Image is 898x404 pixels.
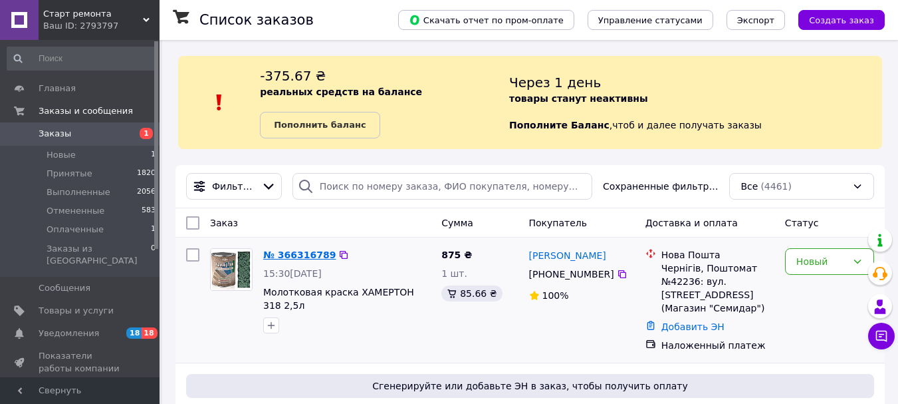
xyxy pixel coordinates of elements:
div: Ваш ID: 2793797 [43,20,160,32]
span: 1820 [137,168,156,180]
span: Главная [39,83,76,95]
span: Товары и услуги [39,305,114,317]
span: Оплаченные [47,224,104,236]
div: Нова Пошта [661,248,774,262]
span: 100% [542,290,569,301]
span: -375.67 ₴ [260,68,326,84]
span: Показатели работы компании [39,350,123,374]
span: Старт ремонта [43,8,143,20]
div: [PHONE_NUMBER] [526,265,617,284]
span: 1 [140,128,153,139]
span: 18 [126,327,142,339]
a: Фото товару [210,248,253,291]
span: Уведомления [39,327,99,339]
span: Отмененные [47,205,104,217]
a: № 366316789 [263,250,336,260]
span: Заказы из [GEOGRAPHIC_DATA] [47,243,151,267]
a: Добавить ЭН [661,321,725,332]
span: 1 [151,224,156,236]
a: [PERSON_NAME] [529,249,606,262]
img: :exclamation: [209,93,229,112]
span: Новые [47,149,76,161]
div: Новый [796,254,847,269]
span: Выполненные [47,186,110,198]
span: Сообщения [39,282,90,294]
span: Создать заказ [809,15,874,25]
div: , чтоб и далее получать заказы [509,67,882,138]
span: Экспорт [737,15,774,25]
span: Принятые [47,168,92,180]
a: Пополнить баланс [260,112,380,138]
span: Доставка и оплата [645,218,738,228]
div: Чернігів, Поштомат №42236: вул. [STREET_ADDRESS] (Магазин "Семидар") [661,262,774,315]
span: Фильтры [212,180,256,193]
a: Создать заказ [785,14,885,25]
button: Чат с покупателем [868,323,895,349]
span: Сохраненные фильтры: [603,180,719,193]
div: Наложенный платеж [661,339,774,352]
img: Фото товару [211,249,252,290]
b: Пополнить баланс [274,120,366,130]
span: Через 1 день [509,75,601,91]
span: Скачать отчет по пром-оплате [409,14,564,26]
span: 18 [142,327,157,339]
span: Все [740,180,758,193]
span: 2056 [137,186,156,198]
input: Поиск по номеру заказа, ФИО покупателя, номеру телефона, Email, номеру накладной [292,173,592,200]
span: 583 [142,205,156,217]
span: Заказ [210,218,238,228]
b: Пополните Баланс [509,120,610,130]
span: 1 [151,149,156,161]
span: 1 шт. [441,268,467,279]
button: Экспорт [727,10,785,30]
input: Поиск [7,47,157,71]
span: Заказы и сообщения [39,105,133,117]
h1: Список заказов [199,12,314,28]
span: 15:30[DATE] [263,268,322,279]
span: Сгенерируйте или добавьте ЭН в заказ, чтобы получить оплату [191,379,869,393]
button: Управление статусами [588,10,713,30]
b: товары станут неактивны [509,93,647,104]
span: Статус [785,218,819,228]
span: (4461) [760,181,792,192]
div: 85.66 ₴ [441,286,502,302]
span: Покупатель [529,218,588,228]
span: 0 [151,243,156,267]
span: Сумма [441,218,473,228]
button: Скачать отчет по пром-оплате [398,10,574,30]
span: Заказы [39,128,71,140]
button: Создать заказ [798,10,885,30]
span: Управление статусами [598,15,703,25]
b: реальных средств на балансе [260,87,422,97]
span: 875 ₴ [441,250,472,260]
a: Молотковая краска ХАМЕРТОН 318 2,5л [263,287,414,311]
